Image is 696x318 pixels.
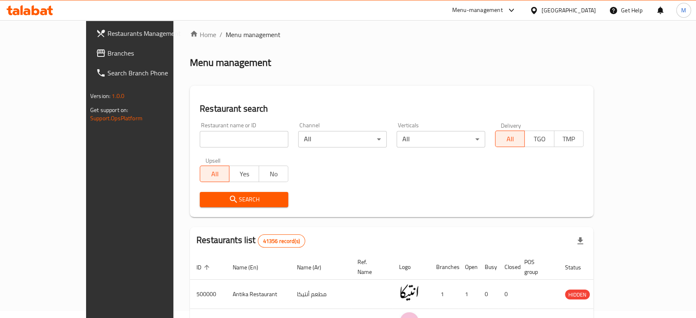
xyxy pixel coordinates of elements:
a: Support.OpsPlatform [90,113,142,124]
div: Total records count [258,234,305,248]
span: M [681,6,686,15]
th: Busy [478,255,498,280]
span: Search Branch Phone [107,68,196,78]
th: Open [458,255,478,280]
button: No [259,166,288,182]
button: TGO [524,131,554,147]
td: 0 [498,280,518,309]
td: مطعم أنتيكا [290,280,351,309]
span: No [262,168,285,180]
label: Delivery [501,122,521,128]
label: Upsell [206,157,221,163]
th: Branches [430,255,458,280]
span: All [499,133,521,145]
button: All [495,131,525,147]
button: All [200,166,229,182]
span: ID [196,262,212,272]
input: Search for restaurant name or ID.. [200,131,288,147]
td: 0 [478,280,498,309]
span: HIDDEN [565,290,590,299]
div: All [397,131,485,147]
button: TMP [554,131,584,147]
span: 41356 record(s) [258,237,305,245]
button: Yes [229,166,259,182]
li: / [220,30,222,40]
span: Status [565,262,592,272]
td: 1 [458,280,478,309]
div: [GEOGRAPHIC_DATA] [542,6,596,15]
span: Ref. Name [357,257,383,277]
span: Branches [107,48,196,58]
td: Antika Restaurant [226,280,290,309]
span: Name (En) [233,262,269,272]
div: Menu-management [452,5,503,15]
span: Search [206,194,282,205]
h2: Restaurants list [196,234,305,248]
a: Restaurants Management [89,23,202,43]
nav: breadcrumb [190,30,593,40]
span: Get support on: [90,105,128,115]
h2: Menu management [190,56,271,69]
div: Export file [570,231,590,251]
a: Home [190,30,216,40]
button: Search [200,192,288,207]
th: Logo [392,255,430,280]
td: 1 [430,280,458,309]
a: Search Branch Phone [89,63,202,83]
h2: Restaurant search [200,103,584,115]
a: Branches [89,43,202,63]
span: TMP [558,133,580,145]
img: Antika Restaurant [399,282,420,303]
span: 1.0.0 [112,91,124,101]
td: 500000 [190,280,226,309]
span: POS group [524,257,549,277]
span: All [203,168,226,180]
div: All [298,131,387,147]
span: Restaurants Management [107,28,196,38]
span: Version: [90,91,110,101]
th: Closed [498,255,518,280]
div: HIDDEN [565,290,590,299]
span: TGO [528,133,551,145]
span: Menu management [226,30,280,40]
span: Yes [233,168,255,180]
span: Name (Ar) [297,262,332,272]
